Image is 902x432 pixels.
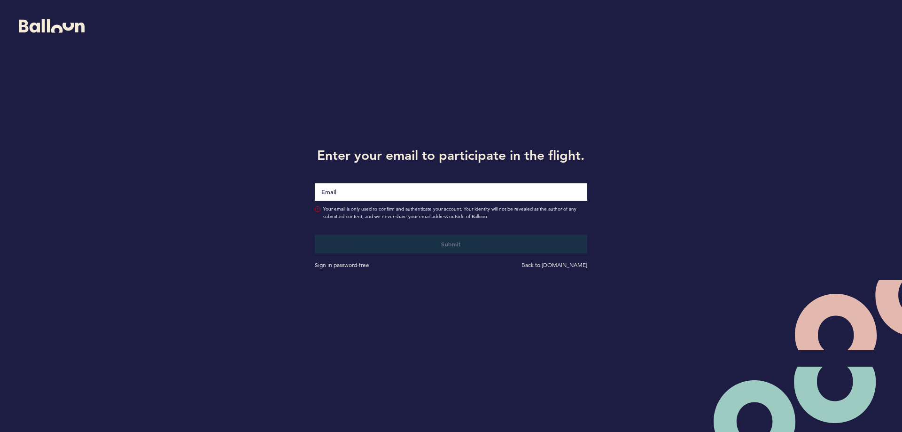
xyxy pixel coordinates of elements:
a: Sign in password-free [315,261,369,268]
span: Your email is only used to confirm and authenticate your account. Your identity will not be revea... [323,205,587,220]
a: Back to [DOMAIN_NAME] [521,261,587,268]
input: Email [315,183,587,201]
button: Submit [315,235,587,253]
span: Submit [441,240,460,248]
h1: Enter your email to participate in the flight. [308,146,594,165]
